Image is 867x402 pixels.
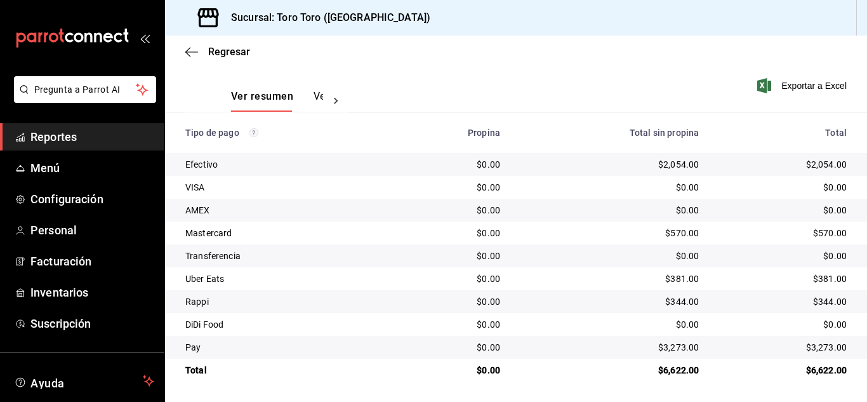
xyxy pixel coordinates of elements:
[185,227,383,239] div: Mastercard
[185,158,383,171] div: Efectivo
[404,341,500,354] div: $0.00
[520,341,699,354] div: $3,273.00
[404,158,500,171] div: $0.00
[30,128,154,145] span: Reportes
[30,159,154,177] span: Menú
[30,222,154,239] span: Personal
[719,128,847,138] div: Total
[404,181,500,194] div: $0.00
[520,250,699,262] div: $0.00
[140,33,150,43] button: open_drawer_menu
[208,46,250,58] span: Regresar
[314,90,361,112] button: Ver pagos
[30,373,138,389] span: Ayuda
[520,204,699,217] div: $0.00
[14,76,156,103] button: Pregunta a Parrot AI
[520,318,699,331] div: $0.00
[719,158,847,171] div: $2,054.00
[185,46,250,58] button: Regresar
[185,318,383,331] div: DiDi Food
[221,10,430,25] h3: Sucursal: Toro Toro ([GEOGRAPHIC_DATA])
[185,128,383,138] div: Tipo de pago
[719,204,847,217] div: $0.00
[719,250,847,262] div: $0.00
[404,250,500,262] div: $0.00
[404,364,500,377] div: $0.00
[520,364,699,377] div: $6,622.00
[719,341,847,354] div: $3,273.00
[185,341,383,354] div: Pay
[231,90,323,112] div: navigation tabs
[404,227,500,239] div: $0.00
[719,364,847,377] div: $6,622.00
[185,272,383,285] div: Uber Eats
[185,295,383,308] div: Rappi
[404,295,500,308] div: $0.00
[719,295,847,308] div: $344.00
[185,181,383,194] div: VISA
[520,295,699,308] div: $344.00
[404,272,500,285] div: $0.00
[719,318,847,331] div: $0.00
[30,284,154,301] span: Inventarios
[30,253,154,270] span: Facturación
[34,83,136,97] span: Pregunta a Parrot AI
[719,272,847,285] div: $381.00
[719,181,847,194] div: $0.00
[249,128,258,137] svg: Los pagos realizados con Pay y otras terminales son montos brutos.
[30,191,154,208] span: Configuración
[30,315,154,332] span: Suscripción
[520,158,699,171] div: $2,054.00
[520,227,699,239] div: $570.00
[404,128,500,138] div: Propina
[185,250,383,262] div: Transferencia
[520,128,699,138] div: Total sin propina
[520,272,699,285] div: $381.00
[404,318,500,331] div: $0.00
[760,78,847,93] button: Exportar a Excel
[719,227,847,239] div: $570.00
[185,364,383,377] div: Total
[520,181,699,194] div: $0.00
[231,90,293,112] button: Ver resumen
[9,92,156,105] a: Pregunta a Parrot AI
[185,204,383,217] div: AMEX
[404,204,500,217] div: $0.00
